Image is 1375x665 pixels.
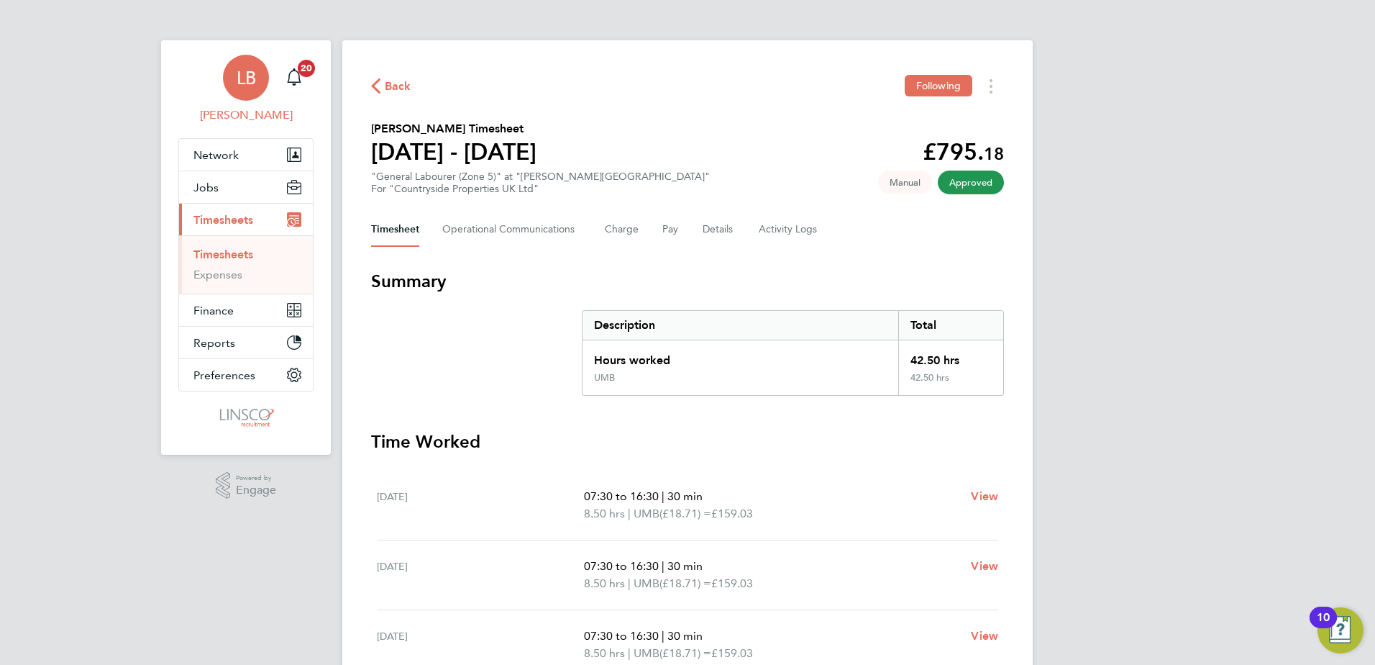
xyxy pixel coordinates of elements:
a: Powered byEngage [216,472,277,499]
a: 20 [280,55,309,101]
span: Timesheets [193,213,253,227]
a: LB[PERSON_NAME] [178,55,314,124]
span: Preferences [193,368,255,382]
div: Timesheets [179,235,313,294]
div: Total [898,311,1003,340]
button: Preferences [179,359,313,391]
span: | [662,629,664,643]
span: This timesheet was manually created. [878,171,932,194]
h3: Time Worked [371,430,1004,453]
span: £159.03 [711,576,753,590]
button: Jobs [179,171,313,203]
button: Timesheet [371,212,419,247]
a: View [971,488,998,505]
div: Description [583,311,898,340]
a: Timesheets [193,248,253,261]
button: Following [905,75,972,96]
a: View [971,628,998,645]
span: Jobs [193,181,219,194]
span: Reports [193,336,235,350]
span: UMB [634,505,659,522]
h3: Summary [371,270,1004,293]
span: View [971,489,998,503]
span: UMB [634,645,659,662]
span: 8.50 hrs [584,507,625,520]
span: 8.50 hrs [584,576,625,590]
span: 07:30 to 16:30 [584,629,659,643]
span: View [971,559,998,573]
a: Go to home page [178,406,314,429]
span: View [971,629,998,643]
span: Lauren Butler [178,107,314,124]
button: Open Resource Center, 10 new notifications [1317,607,1363,653]
span: (£18.71) = [659,507,711,520]
button: Activity Logs [759,212,819,247]
button: Operational Communications [442,212,582,247]
span: 8.50 hrs [584,646,625,660]
span: | [662,489,664,503]
span: Engage [236,484,276,497]
span: | [662,559,664,573]
div: [DATE] [377,488,584,522]
span: Network [193,148,239,162]
a: View [971,558,998,575]
div: [DATE] [377,628,584,662]
h1: [DATE] - [DATE] [371,137,536,166]
div: For "Countryside Properties UK Ltd" [371,183,710,195]
app-decimal: £795. [923,138,1004,166]
span: 20 [298,60,315,77]
span: 30 min [667,559,703,573]
div: 42.50 hrs [898,340,1003,372]
button: Finance [179,294,313,326]
button: Pay [662,212,680,247]
h2: [PERSON_NAME] Timesheet [371,120,536,137]
span: (£18.71) = [659,576,711,590]
button: Timesheets Menu [978,75,1004,97]
span: | [628,646,631,660]
span: | [628,507,631,520]
span: Finance [193,304,234,317]
span: 07:30 to 16:30 [584,559,659,573]
span: £159.03 [711,507,753,520]
span: This timesheet has been approved. [938,171,1004,194]
button: Charge [605,212,639,247]
div: Hours worked [583,340,898,372]
a: Expenses [193,268,242,281]
nav: Main navigation [161,40,331,455]
span: | [628,576,631,590]
div: [DATE] [377,558,584,592]
button: Timesheets [179,204,313,235]
div: UMB [594,372,615,384]
span: UMB [634,575,659,592]
span: Following [916,79,961,92]
span: 30 min [667,489,703,503]
div: 10 [1317,617,1330,636]
span: 07:30 to 16:30 [584,489,659,503]
div: Summary [582,310,1004,396]
button: Reports [179,327,313,358]
img: linsco-logo-retina.png [216,406,275,429]
span: 18 [984,143,1004,164]
span: 30 min [667,629,703,643]
span: (£18.71) = [659,646,711,660]
button: Back [371,77,411,95]
button: Network [179,139,313,171]
div: 42.50 hrs [898,372,1003,395]
span: Back [385,78,411,95]
span: Powered by [236,472,276,484]
button: Details [703,212,736,247]
div: "General Labourer (Zone 5)" at "[PERSON_NAME][GEOGRAPHIC_DATA]" [371,171,710,195]
span: £159.03 [711,646,753,660]
span: LB [237,68,256,87]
